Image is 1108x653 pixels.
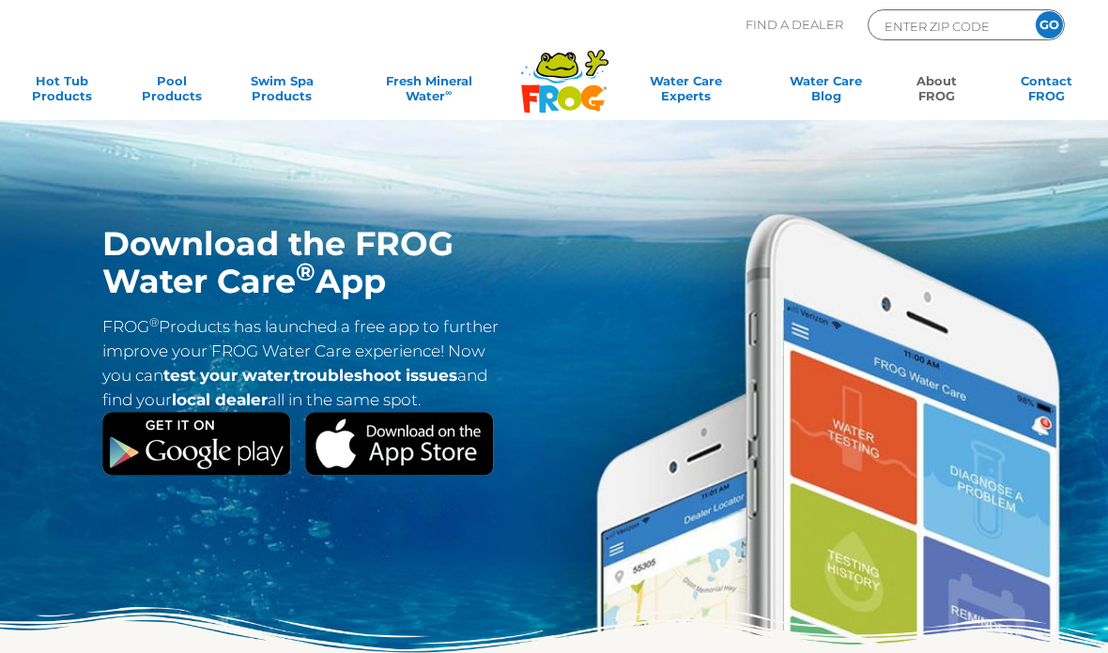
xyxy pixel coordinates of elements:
[1036,11,1063,38] input: GO
[349,73,509,111] a: Fresh MineralWater∞
[163,366,290,385] strong: test your water
[445,87,452,98] sup: ∞
[102,225,506,300] h1: Download the FROG Water Care App
[783,73,869,111] a: Water CareBlog
[239,73,325,111] a: Swim SpaProducts
[894,73,979,111] a: AboutFROG
[304,412,494,476] img: Apple App Store
[19,73,104,111] a: Hot TubProducts
[613,73,759,111] a: Water CareExperts
[883,15,1009,37] input: Zip Code Form
[102,412,291,476] img: Google Play
[172,390,268,409] strong: local dealer
[293,366,457,385] strong: troubleshoot issues
[129,73,214,111] a: PoolProducts
[1004,73,1089,111] a: ContactFROG
[296,257,315,287] sup: ®
[746,9,843,40] p: Find A Dealer
[149,315,159,329] sup: ®
[102,314,506,412] p: FROG Products has launched a free app to further improve your FROG Water Care experience! Now you...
